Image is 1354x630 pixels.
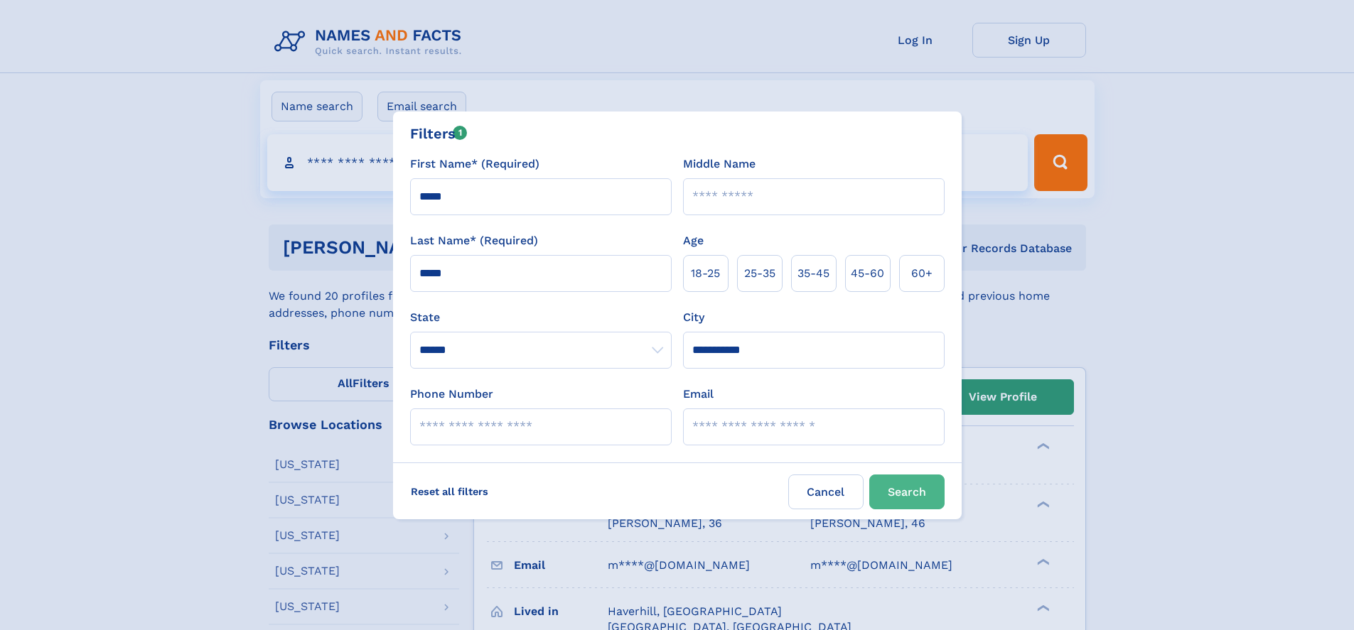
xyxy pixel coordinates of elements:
[410,156,539,173] label: First Name* (Required)
[797,265,829,282] span: 35‑45
[683,386,714,403] label: Email
[410,232,538,249] label: Last Name* (Required)
[402,474,498,509] label: Reset all filters
[410,309,672,326] label: State
[691,265,720,282] span: 18‑25
[683,309,704,326] label: City
[788,474,864,509] label: Cancel
[869,474,945,509] button: Search
[744,265,775,282] span: 25‑35
[410,386,493,403] label: Phone Number
[911,265,933,282] span: 60+
[683,156,756,173] label: Middle Name
[683,232,704,249] label: Age
[851,265,884,282] span: 45‑60
[410,123,468,144] div: Filters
